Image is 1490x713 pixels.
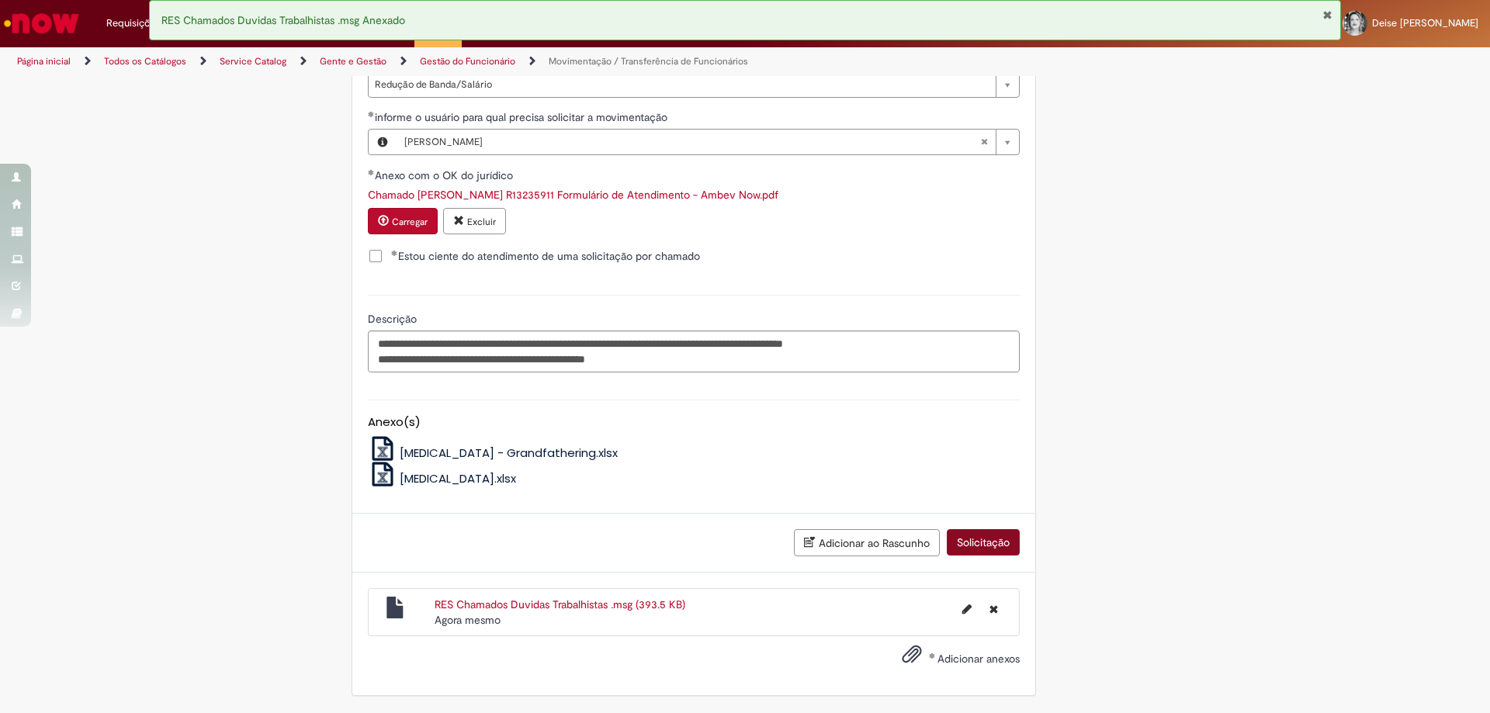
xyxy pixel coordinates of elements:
button: Fechar Notificação [1322,9,1332,21]
button: Excluir anexo Chamado Rogerio Soares Carreira R13235911 Formulário de Atendimento - Ambev Now.pdf [443,208,506,234]
span: Requisições [106,16,161,31]
span: Obrigatório Preenchido [368,111,375,117]
span: Descrição [368,312,420,326]
img: ServiceNow [2,8,81,39]
a: Gestão do Funcionário [420,55,515,67]
button: Editar nome de arquivo RES Chamados Duvidas Trabalhistas .msg [953,597,981,621]
a: Movimentação / Transferência de Funcionários [549,55,748,67]
span: Redução de Banda/Salário [375,72,988,97]
small: Carregar [392,216,428,228]
span: Obrigatório Preenchido [391,250,398,256]
span: Estou ciente do atendimento de uma solicitação por chamado [391,248,700,264]
small: Excluir [467,216,496,228]
a: Service Catalog [220,55,286,67]
span: Deise [PERSON_NAME] [1372,16,1478,29]
textarea: Descrição [368,331,1020,372]
span: [PERSON_NAME] [404,130,980,154]
a: [PERSON_NAME]Limpar campo informe o usuário para qual precisa solicitar a movimentação [397,130,1019,154]
abbr: Limpar campo informe o usuário para qual precisa solicitar a movimentação [972,130,996,154]
a: Todos os Catálogos [104,55,186,67]
ul: Trilhas de página [12,47,982,76]
a: RES Chamados Duvidas Trabalhistas .msg (393.5 KB) [435,597,685,611]
span: Adicionar anexos [937,652,1020,666]
button: Adicionar anexos [898,640,926,676]
span: [MEDICAL_DATA] - Grandfathering.xlsx [400,445,618,461]
span: Agora mesmo [435,613,501,627]
span: Anexo com o OK do jurídico [375,168,516,182]
button: informe o usuário para qual precisa solicitar a movimentação, Visualizar este registro Rogerio So... [369,130,397,154]
a: Gente e Gestão [320,55,386,67]
h5: Anexo(s) [368,416,1020,429]
button: Adicionar ao Rascunho [794,529,940,556]
span: Obrigatório Preenchido [368,169,375,175]
time: 31/08/2025 21:46:51 [435,613,501,627]
button: Carregar anexo de Anexo com o OK do jurídico Required [368,208,438,234]
a: [MEDICAL_DATA] - Grandfathering.xlsx [368,445,619,461]
button: Excluir RES Chamados Duvidas Trabalhistas .msg [980,597,1007,621]
span: RES Chamados Duvidas Trabalhistas .msg Anexado [161,13,405,27]
span: [MEDICAL_DATA].xlsx [400,470,516,486]
span: Necessários - informe o usuário para qual precisa solicitar a movimentação [375,110,670,124]
a: [MEDICAL_DATA].xlsx [368,470,517,486]
a: Download de Chamado Rogerio Soares Carreira R13235911 Formulário de Atendimento - Ambev Now.pdf [368,188,778,202]
a: Página inicial [17,55,71,67]
button: Solicitação [947,529,1020,556]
